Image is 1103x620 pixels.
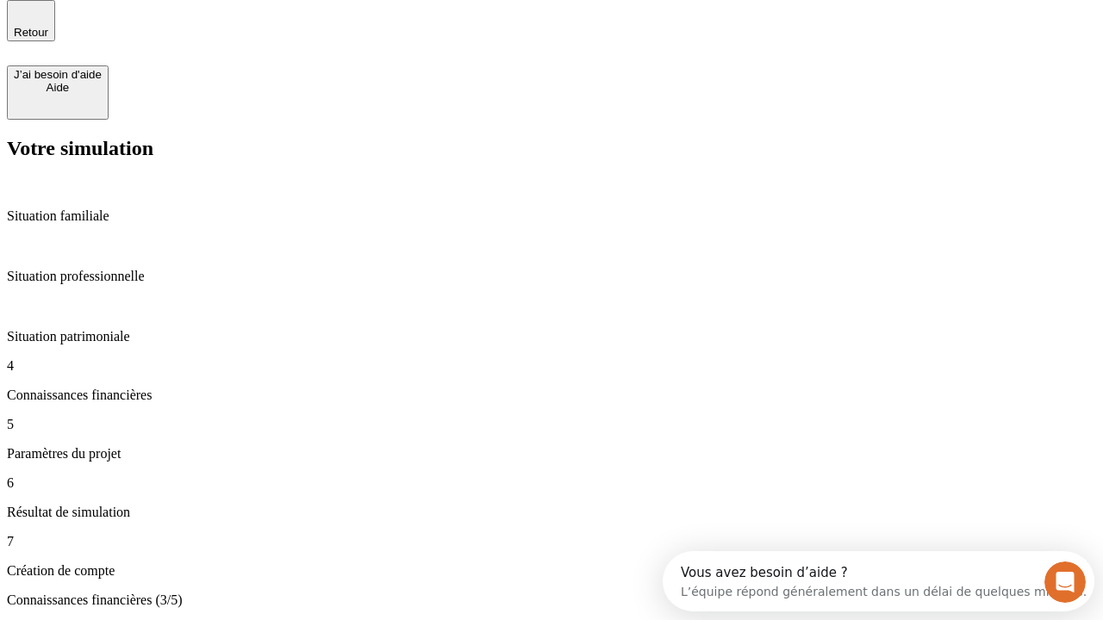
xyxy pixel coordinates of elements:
span: Retour [14,26,48,39]
p: Situation familiale [7,208,1096,224]
p: Création de compte [7,563,1096,579]
div: L’équipe répond généralement dans un délai de quelques minutes. [18,28,424,46]
p: Connaissances financières (3/5) [7,592,1096,608]
p: 4 [7,358,1096,374]
div: Ouvrir le Messenger Intercom [7,7,475,54]
p: Situation patrimoniale [7,329,1096,344]
div: Aide [14,81,102,94]
p: Connaissances financières [7,387,1096,403]
div: Vous avez besoin d’aide ? [18,15,424,28]
p: Paramètres du projet [7,446,1096,462]
iframe: Intercom live chat discovery launcher [663,551,1094,611]
button: J’ai besoin d'aideAide [7,65,109,120]
p: 7 [7,534,1096,549]
p: Situation professionnelle [7,269,1096,284]
p: Résultat de simulation [7,505,1096,520]
div: J’ai besoin d'aide [14,68,102,81]
p: 6 [7,475,1096,491]
iframe: Intercom live chat [1044,561,1086,603]
p: 5 [7,417,1096,432]
h2: Votre simulation [7,137,1096,160]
